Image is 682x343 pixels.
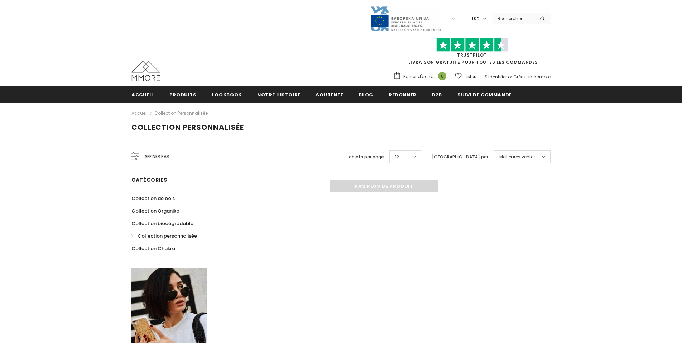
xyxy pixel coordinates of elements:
span: USD [470,15,480,23]
span: Meilleures ventes [499,153,536,161]
input: Search Site [493,13,534,24]
span: Accueil [131,91,154,98]
a: Redonner [389,86,417,103]
a: Lookbook [212,86,242,103]
a: soutenez [316,86,343,103]
a: Produits [169,86,197,103]
span: Collection personnalisée [131,122,244,132]
span: soutenez [316,91,343,98]
a: Notre histoire [257,86,301,103]
img: Cas MMORE [131,61,160,81]
a: Listes [455,70,476,83]
span: Collection personnalisée [138,233,197,239]
span: Notre histoire [257,91,301,98]
span: Blog [359,91,373,98]
a: Accueil [131,86,154,103]
span: B2B [432,91,442,98]
span: Lookbook [212,91,242,98]
span: Listes [465,73,476,80]
a: Panier d'achat 0 [393,71,450,82]
a: Collection personnalisée [131,230,197,242]
span: Affiner par [144,153,169,161]
a: Collection Organika [131,205,179,217]
span: Catégories [131,176,167,184]
span: 12 [395,153,399,161]
a: Suivi de commande [457,86,512,103]
span: Collection Organika [131,208,179,214]
a: Accueil [131,109,148,118]
a: Collection biodégradable [131,217,193,230]
span: Collection de bois [131,195,175,202]
a: Blog [359,86,373,103]
a: Collection personnalisée [154,110,208,116]
span: LIVRAISON GRATUITE POUR TOUTES LES COMMANDES [393,41,551,65]
span: Suivi de commande [457,91,512,98]
a: Collection de bois [131,192,175,205]
span: Collection Chakra [131,245,175,252]
a: Javni Razpis [370,15,442,22]
a: Collection Chakra [131,242,175,255]
img: Javni Razpis [370,6,442,32]
a: Créez un compte [513,74,551,80]
span: or [508,74,512,80]
span: Redonner [389,91,417,98]
a: S'identifier [485,74,507,80]
span: 0 [438,72,446,80]
a: B2B [432,86,442,103]
label: [GEOGRAPHIC_DATA] par [432,153,488,161]
span: Produits [169,91,197,98]
img: Faites confiance aux étoiles pilotes [436,38,508,52]
span: Collection biodégradable [131,220,193,227]
label: objets par page [349,153,384,161]
span: Panier d'achat [403,73,435,80]
a: TrustPilot [457,52,487,58]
